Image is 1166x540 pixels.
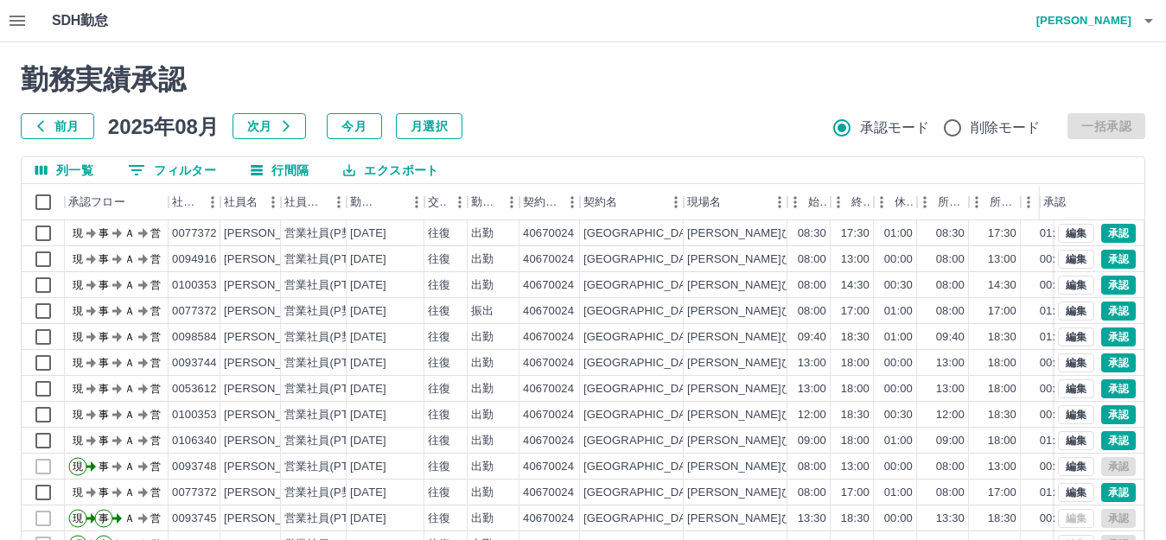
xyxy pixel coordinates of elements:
div: 17:00 [841,485,870,501]
div: 往復 [428,511,450,527]
div: 往復 [428,355,450,372]
div: [PERSON_NAME]ひまわりクラブ第２ [687,303,883,320]
text: Ａ [124,409,135,421]
text: 事 [99,331,109,343]
button: ソート [379,190,404,214]
div: 出勤 [471,511,494,527]
div: 40670024 [523,303,574,320]
button: 承認 [1101,327,1136,346]
div: 契約コード [523,184,559,220]
text: 現 [73,383,83,395]
div: 勤務区分 [468,184,519,220]
text: 現 [73,357,83,369]
div: [DATE] [350,251,386,268]
div: 00:00 [1040,381,1068,397]
div: 社員名 [220,184,281,220]
button: フィルター表示 [114,157,230,183]
text: 現 [73,279,83,291]
div: 出勤 [471,433,494,449]
div: 40670024 [523,433,574,449]
text: Ａ [124,486,135,499]
text: 営 [150,435,161,447]
button: 列選択 [22,157,107,183]
div: 08:00 [936,303,965,320]
div: 18:30 [841,511,870,527]
div: 営業社員(PT契約) [284,459,375,475]
text: Ａ [124,305,135,317]
div: 終業 [831,184,874,220]
div: [PERSON_NAME]ひまわりクラブ第２ [687,459,883,475]
div: 08:00 [798,251,826,268]
text: Ａ [124,383,135,395]
div: 出勤 [471,459,494,475]
button: 編集 [1058,457,1094,476]
div: 所定開始 [938,184,965,220]
button: 編集 [1058,250,1094,269]
div: 18:30 [988,407,1016,423]
text: 営 [150,409,161,421]
div: 40670024 [523,485,574,501]
div: 12:00 [798,407,826,423]
div: 往復 [428,459,450,475]
div: 承認フロー [65,184,169,220]
div: 01:00 [884,329,913,346]
div: [PERSON_NAME]ひまわりクラブ第２ [687,433,883,449]
div: 往復 [428,381,450,397]
div: 18:00 [988,433,1016,449]
span: 承認モード [860,118,930,138]
div: 承認 [1040,184,1130,220]
text: 営 [150,357,161,369]
text: 営 [150,305,161,317]
div: [GEOGRAPHIC_DATA] [583,277,703,294]
div: 01:00 [1040,303,1068,320]
div: 14:30 [841,277,870,294]
text: 事 [99,486,109,499]
div: 往復 [428,433,450,449]
text: 現 [73,253,83,265]
div: 13:00 [936,355,965,372]
text: 事 [99,305,109,317]
div: [PERSON_NAME] [224,329,318,346]
button: 次月 [233,113,306,139]
text: 営 [150,331,161,343]
div: 09:40 [936,329,965,346]
button: メニュー [200,189,226,215]
div: [PERSON_NAME] [224,485,318,501]
div: [DATE] [350,329,386,346]
div: 始業 [787,184,831,220]
div: 営業社員(PT契約) [284,251,375,268]
div: 08:00 [936,277,965,294]
div: [GEOGRAPHIC_DATA] [583,407,703,423]
div: 01:00 [884,485,913,501]
div: 00:00 [1040,511,1068,527]
div: 40670024 [523,511,574,527]
text: 現 [73,486,83,499]
div: 00:00 [1040,355,1068,372]
div: 40670024 [523,226,574,242]
div: 17:30 [988,226,1016,242]
text: 営 [150,279,161,291]
div: 終業 [851,184,870,220]
div: 01:00 [1040,433,1068,449]
div: [DATE] [350,407,386,423]
button: 編集 [1058,327,1094,346]
h2: 勤務実績承認 [21,63,1145,96]
div: 出勤 [471,381,494,397]
div: [PERSON_NAME]ひまわりクラブ第２ [687,226,883,242]
div: 現場名 [687,184,721,220]
button: メニュー [326,189,352,215]
text: 事 [99,357,109,369]
div: [GEOGRAPHIC_DATA] [583,485,703,501]
div: 08:00 [798,277,826,294]
text: 営 [150,383,161,395]
button: メニュー [404,189,430,215]
div: [GEOGRAPHIC_DATA] [583,381,703,397]
div: 社員区分 [281,184,347,220]
div: 40670024 [523,329,574,346]
text: 現 [73,331,83,343]
div: 0077372 [172,303,217,320]
button: 承認 [1101,431,1136,450]
button: 編集 [1058,379,1094,398]
div: 出勤 [471,355,494,372]
text: 営 [150,486,161,499]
